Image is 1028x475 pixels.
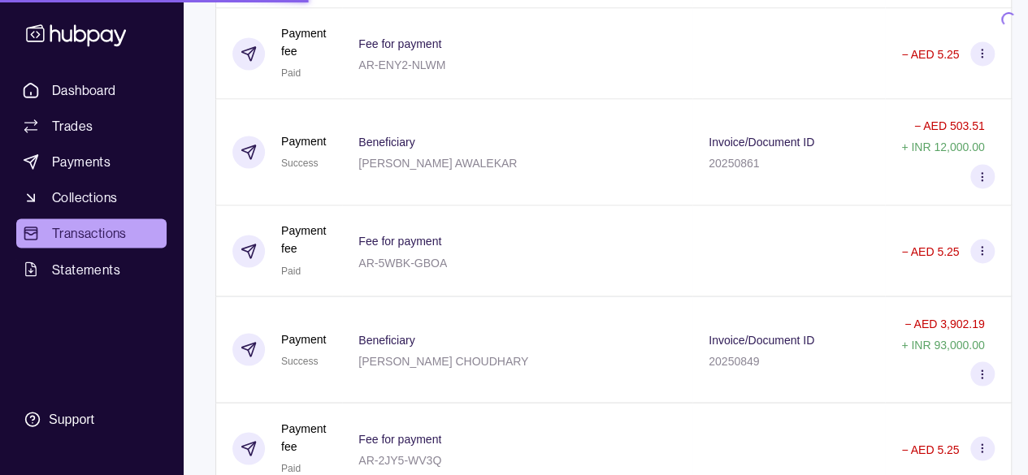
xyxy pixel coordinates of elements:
p: Beneficiary [358,136,414,149]
p: + INR 12,000.00 [901,140,984,153]
a: Collections [16,183,167,212]
div: Support [49,410,94,428]
a: Dashboard [16,76,167,105]
span: Transactions [52,223,127,243]
a: Trades [16,111,167,140]
span: Paid [281,67,301,79]
span: Dashboard [52,80,116,100]
p: 20250861 [709,157,759,170]
p: [PERSON_NAME] AWALEKAR [358,157,517,170]
p: AR-5WBK-GBOA [358,256,447,269]
span: Statements [52,259,120,279]
p: Payment [281,132,326,150]
p: Payment [281,330,326,348]
p: Payment fee [281,222,326,257]
p: Fee for payment [358,37,441,50]
p: − AED 5.25 [901,245,959,258]
p: Fee for payment [358,432,441,445]
p: − AED 3,902.19 [904,317,984,330]
a: Payments [16,147,167,176]
p: Payment fee [281,24,326,60]
p: − AED 5.25 [901,443,959,456]
span: Trades [52,116,93,136]
span: Payments [52,152,111,171]
p: Invoice/Document ID [709,136,814,149]
p: − AED 503.51 [914,119,985,132]
span: Paid [281,462,301,473]
a: Support [16,402,167,436]
span: Collections [52,188,117,207]
p: 20250849 [709,354,759,367]
p: − AED 5.25 [901,48,959,61]
p: AR-2JY5-WV3Q [358,453,441,466]
p: AR-ENY2-NLWM [358,58,445,71]
p: [PERSON_NAME] CHOUDHARY [358,354,528,367]
span: Success [281,355,318,366]
p: Beneficiary [358,333,414,346]
span: Success [281,158,318,169]
span: Paid [281,265,301,276]
a: Statements [16,254,167,283]
a: Transactions [16,218,167,248]
p: Invoice/Document ID [709,333,814,346]
p: Payment fee [281,419,326,455]
p: Fee for payment [358,235,441,248]
p: + INR 93,000.00 [901,338,984,351]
